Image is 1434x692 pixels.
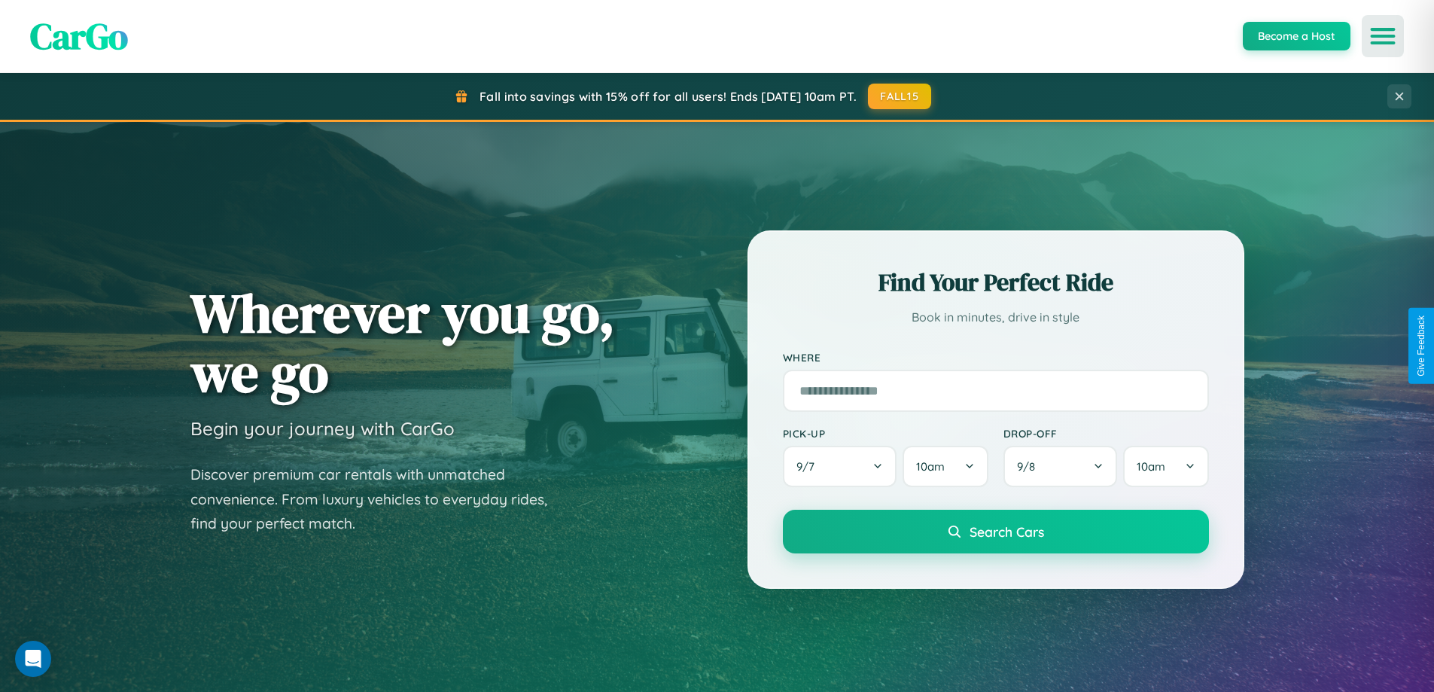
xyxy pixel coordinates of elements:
button: Open menu [1362,15,1404,57]
label: Where [783,351,1209,364]
h1: Wherever you go, we go [190,283,615,402]
button: Become a Host [1243,22,1350,50]
span: 9 / 8 [1017,459,1043,474]
div: Open Intercom Messenger [15,641,51,677]
h3: Begin your journey with CarGo [190,417,455,440]
p: Book in minutes, drive in style [783,306,1209,328]
span: 10am [1137,459,1165,474]
span: Search Cars [970,523,1044,540]
label: Pick-up [783,427,988,440]
button: Search Cars [783,510,1209,553]
span: Fall into savings with 15% off for all users! Ends [DATE] 10am PT. [480,89,857,104]
button: 10am [1123,446,1208,487]
span: 10am [916,459,945,474]
button: 10am [903,446,988,487]
div: Give Feedback [1416,316,1426,376]
p: Discover premium car rentals with unmatched convenience. From luxury vehicles to everyday rides, ... [190,462,567,536]
button: FALL15 [868,84,931,109]
button: 9/7 [783,446,897,487]
button: 9/8 [1003,446,1118,487]
label: Drop-off [1003,427,1209,440]
span: CarGo [30,11,128,61]
span: 9 / 7 [796,459,822,474]
h2: Find Your Perfect Ride [783,266,1209,299]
